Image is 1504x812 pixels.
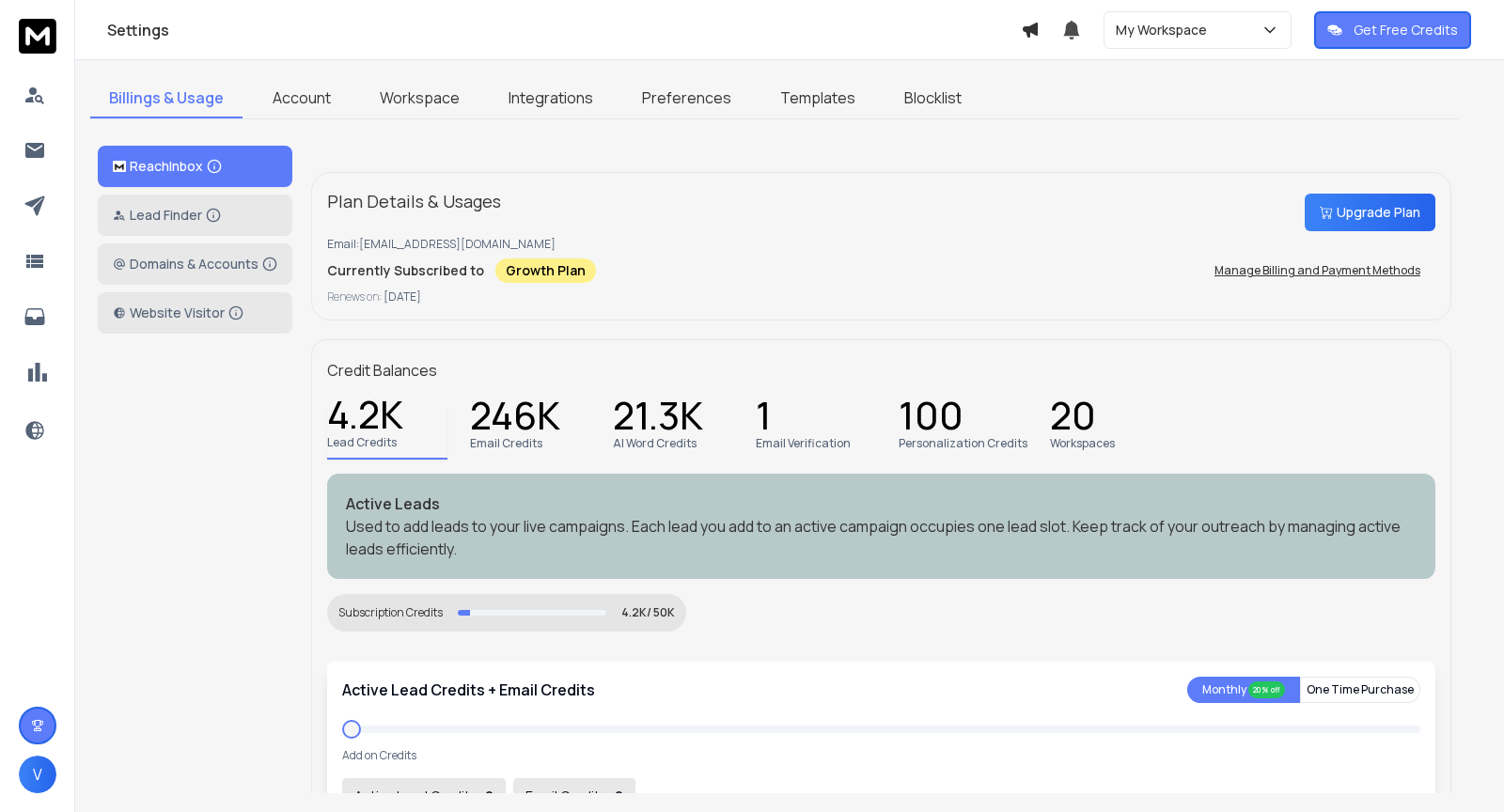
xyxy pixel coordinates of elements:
p: Manage Billing and Payment Methods [1214,263,1420,278]
a: Billings & Usage [90,79,243,118]
button: Upgrade Plan [1305,194,1435,231]
a: Blocklist [885,79,980,118]
p: Email Credits [470,436,542,451]
p: Email Credits [525,787,607,805]
p: 1 [756,406,772,432]
div: Growth Plan [495,258,596,283]
p: Active Leads [346,492,1417,515]
p: Personalization Credits [899,436,1027,451]
p: Email Verification [756,436,851,451]
p: Lead Credits [327,435,397,450]
button: Lead Finder [98,195,292,236]
p: AI Word Credits [613,436,697,451]
p: 246K [470,406,560,432]
button: Domains & Accounts [98,243,292,285]
p: 20 [1050,406,1096,432]
div: 20% off [1248,681,1285,698]
p: Add on Credits [342,748,416,763]
div: Subscription Credits [338,605,443,620]
p: 21.3K [613,406,703,432]
p: 4.2K/ 50K [621,605,675,620]
button: Website Visitor [98,292,292,334]
p: Active Lead Credits [354,787,478,805]
p: Used to add leads to your live campaigns. Each lead you add to an active campaign occupies one le... [346,515,1417,560]
p: Get Free Credits [1354,21,1458,39]
p: 0 [615,787,623,805]
p: 100 [899,406,963,432]
p: Plan Details & Usages [327,188,501,214]
button: Manage Billing and Payment Methods [1199,252,1435,289]
button: V [19,756,56,793]
button: Monthly 20% off [1187,677,1300,703]
p: Active Lead Credits + Email Credits [342,679,595,701]
span: [DATE] [384,289,421,304]
a: Integrations [490,79,612,118]
img: logo [113,161,126,173]
a: Workspace [361,79,478,118]
p: 4.2K [327,405,403,431]
p: Currently Subscribed to [327,261,484,280]
a: Account [254,79,350,118]
a: Templates [761,79,874,118]
p: Renews on: [327,289,1435,304]
button: ReachInbox [98,146,292,187]
p: 0 [485,787,493,805]
p: Email: [EMAIL_ADDRESS][DOMAIN_NAME] [327,237,1435,252]
p: Workspaces [1050,436,1115,451]
button: One Time Purchase [1300,677,1420,703]
button: Get Free Credits [1314,11,1471,49]
h1: Settings [107,19,1021,41]
p: My Workspace [1116,21,1214,39]
p: Credit Balances [327,359,437,382]
a: Preferences [623,79,750,118]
